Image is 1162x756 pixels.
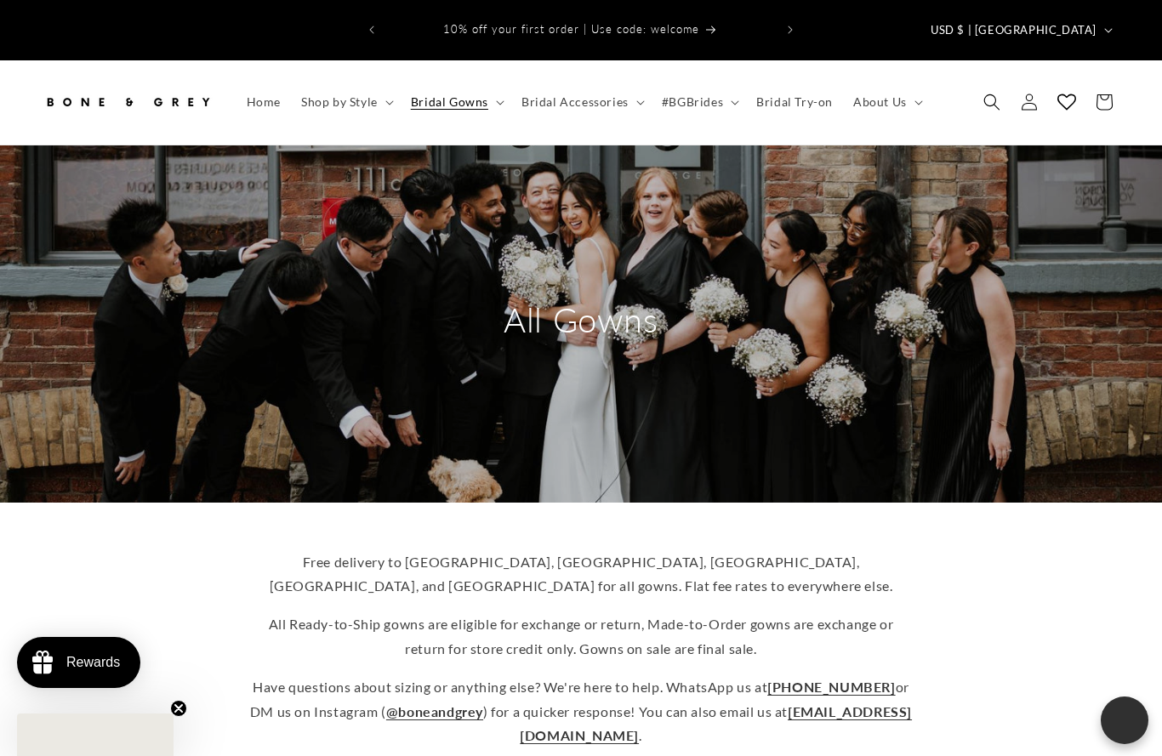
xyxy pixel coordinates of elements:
button: Next announcement [772,14,809,46]
button: Open chatbox [1101,696,1148,744]
img: Bone and Grey Bridal [43,83,213,121]
span: Shop by Style [301,94,378,110]
a: Bridal Try-on [746,84,843,120]
summary: #BGBrides [652,84,746,120]
a: [PHONE_NUMBER] [767,679,895,695]
summary: About Us [843,84,930,120]
a: Home [236,84,291,120]
p: All Ready-to-Ship gowns are eligible for exchange or return, Made-to-Order gowns are exchange or ... [249,612,913,662]
h2: All Gowns [419,298,743,342]
span: #BGBrides [662,94,723,110]
button: Close teaser [170,700,187,717]
span: 10% off your first order | Use code: welcome [443,22,699,36]
span: Bridal Try-on [756,94,833,110]
summary: Shop by Style [291,84,401,120]
summary: Bridal Accessories [511,84,652,120]
span: Bridal Gowns [411,94,488,110]
summary: Bridal Gowns [401,84,511,120]
span: USD $ | [GEOGRAPHIC_DATA] [931,22,1096,39]
span: Home [247,94,281,110]
button: USD $ | [GEOGRAPHIC_DATA] [920,14,1119,46]
div: Close teaser [17,713,174,756]
div: Rewards [66,655,120,670]
a: @boneandgrey [386,703,483,719]
span: Bridal Accessories [521,94,629,110]
summary: Search [973,83,1011,121]
p: Have questions about sizing or anything else? We're here to help. WhatsApp us at or DM us on Inst... [249,675,913,748]
span: About Us [853,94,907,110]
a: Bone and Grey Bridal [37,77,219,128]
button: Previous announcement [353,14,390,46]
p: Free delivery to [GEOGRAPHIC_DATA], [GEOGRAPHIC_DATA], [GEOGRAPHIC_DATA], [GEOGRAPHIC_DATA], and ... [249,550,913,600]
